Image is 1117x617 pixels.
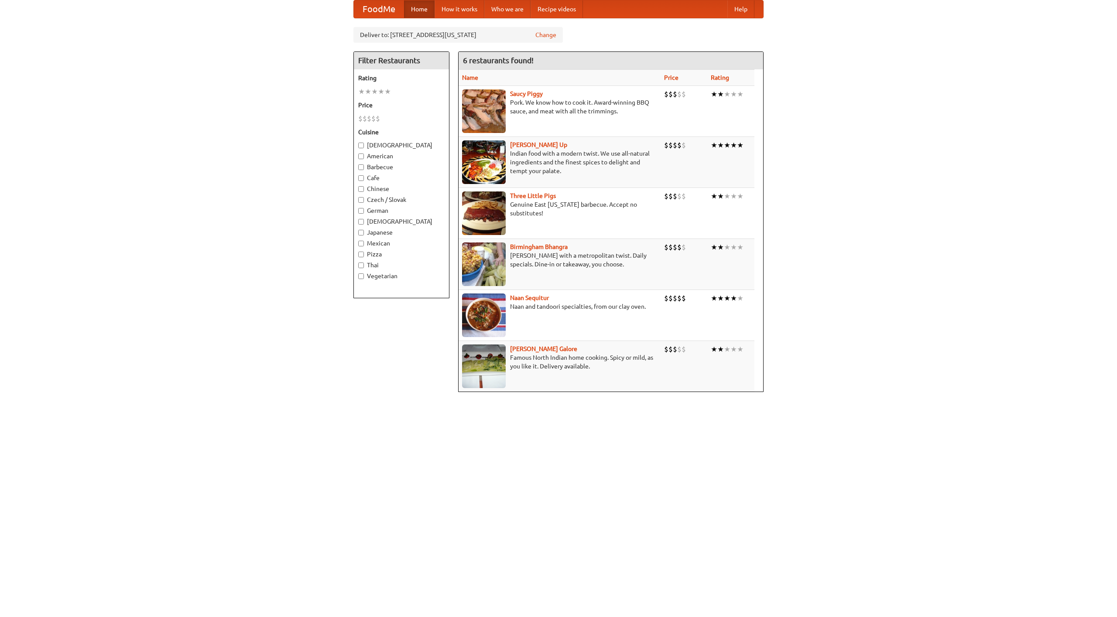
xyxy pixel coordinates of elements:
[724,344,730,354] li: ★
[358,239,445,248] label: Mexican
[677,89,682,99] li: $
[730,242,737,252] li: ★
[724,191,730,201] li: ★
[668,191,673,201] li: $
[358,272,445,280] label: Vegetarian
[682,89,686,99] li: $
[510,294,549,301] a: Naan Sequitur
[677,191,682,201] li: $
[737,242,744,252] li: ★
[354,0,404,18] a: FoodMe
[510,141,567,148] a: [PERSON_NAME] Up
[717,140,724,150] li: ★
[358,174,445,182] label: Cafe
[358,186,364,192] input: Chinese
[711,344,717,354] li: ★
[717,89,724,99] li: ★
[711,140,717,150] li: ★
[668,242,673,252] li: $
[358,217,445,226] label: [DEMOGRAPHIC_DATA]
[664,191,668,201] li: $
[462,302,657,311] p: Naan and tandoori specialties, from our clay oven.
[462,191,506,235] img: littlepigs.jpg
[510,192,556,199] a: Three Little Pigs
[724,293,730,303] li: ★
[354,52,449,69] h4: Filter Restaurants
[358,143,364,148] input: [DEMOGRAPHIC_DATA]
[484,0,531,18] a: Who we are
[668,293,673,303] li: $
[462,149,657,175] p: Indian food with a modern twist. We use all-natural ingredients and the finest spices to delight ...
[358,252,364,257] input: Pizza
[435,0,484,18] a: How it works
[717,242,724,252] li: ★
[462,344,506,388] img: currygalore.jpg
[462,200,657,218] p: Genuine East [US_STATE] barbecue. Accept no substitutes!
[358,273,364,279] input: Vegetarian
[358,197,364,203] input: Czech / Slovak
[358,114,363,123] li: $
[358,101,445,109] h5: Price
[358,241,364,246] input: Mexican
[376,114,380,123] li: $
[664,140,668,150] li: $
[664,293,668,303] li: $
[371,87,378,96] li: ★
[462,293,506,337] img: naansequitur.jpg
[462,353,657,371] p: Famous North Indian home cooking. Spicy or mild, as you like it. Delivery available.
[358,153,364,159] input: American
[358,195,445,204] label: Czech / Slovak
[367,114,371,123] li: $
[668,89,673,99] li: $
[682,191,686,201] li: $
[358,184,445,193] label: Chinese
[677,242,682,252] li: $
[677,293,682,303] li: $
[682,344,686,354] li: $
[717,293,724,303] li: ★
[358,261,445,269] label: Thai
[358,163,445,171] label: Barbecue
[463,56,534,65] ng-pluralize: 6 restaurants found!
[677,140,682,150] li: $
[358,206,445,215] label: German
[673,191,677,201] li: $
[737,344,744,354] li: ★
[717,191,724,201] li: ★
[358,208,364,214] input: German
[358,228,445,237] label: Japanese
[737,89,744,99] li: ★
[510,90,543,97] a: Saucy Piggy
[737,293,744,303] li: ★
[711,89,717,99] li: ★
[462,140,506,184] img: curryup.jpg
[358,152,445,160] label: American
[724,89,730,99] li: ★
[668,140,673,150] li: $
[531,0,583,18] a: Recipe videos
[535,31,556,39] a: Change
[358,175,364,181] input: Cafe
[730,140,737,150] li: ★
[711,293,717,303] li: ★
[510,345,577,352] a: [PERSON_NAME] Galore
[358,164,364,170] input: Barbecue
[664,242,668,252] li: $
[724,140,730,150] li: ★
[673,140,677,150] li: $
[363,114,367,123] li: $
[673,344,677,354] li: $
[668,344,673,354] li: $
[358,262,364,268] input: Thai
[664,344,668,354] li: $
[711,191,717,201] li: ★
[730,344,737,354] li: ★
[462,251,657,269] p: [PERSON_NAME] with a metropolitan twist. Daily specials. Dine-in or takeaway, you choose.
[510,243,568,250] a: Birmingham Bhangra
[358,87,365,96] li: ★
